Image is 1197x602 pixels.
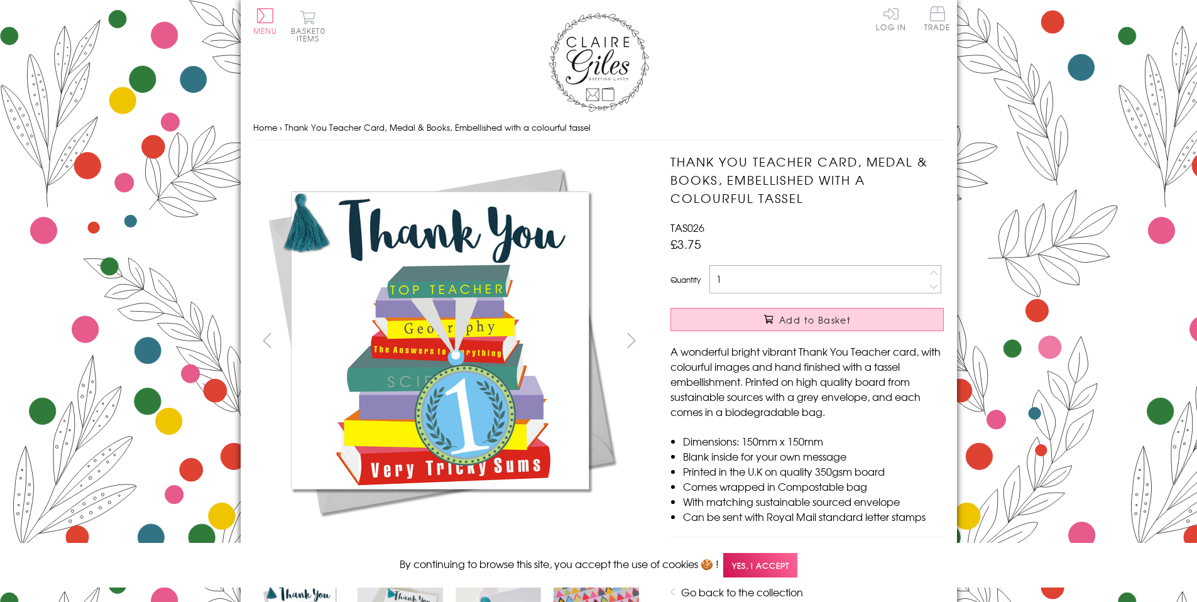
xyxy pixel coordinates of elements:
span: TAS026 [670,220,704,235]
li: Blank inside for your own message [683,449,944,464]
li: With matching sustainable sourced envelope [683,494,944,509]
span: Menu [253,25,278,36]
a: Trade [924,6,951,33]
span: Trade [924,6,951,31]
img: Thank You Teacher Card, Medal & Books, Embellished with a colourful tassel [253,153,630,530]
span: › [280,121,282,133]
a: Log In [876,6,906,31]
label: Quantity [670,274,701,285]
button: prev [253,326,281,354]
li: Can be sent with Royal Mail standard letter stamps [683,509,944,524]
img: Claire Giles Greetings Cards [549,13,649,112]
span: Add to Basket [779,314,851,326]
button: Add to Basket [670,308,944,331]
button: Menu [253,8,278,35]
li: Dimensions: 150mm x 150mm [683,434,944,449]
button: Basket0 items [291,10,325,42]
img: Thank You Teacher Card, Medal & Books, Embellished with a colourful tassel [645,153,1022,530]
span: Yes, I accept [723,553,797,577]
h1: Thank You Teacher Card, Medal & Books, Embellished with a colourful tassel [670,153,944,207]
li: Comes wrapped in Compostable bag [683,479,944,494]
p: A wonderful bright vibrant Thank You Teacher card, with colourful images and hand finished with a... [670,344,944,419]
span: Thank You Teacher Card, Medal & Books, Embellished with a colourful tassel [285,121,591,133]
span: £3.75 [670,235,701,253]
li: Printed in the U.K on quality 350gsm board [683,464,944,479]
button: next [617,326,645,354]
a: Home [253,121,277,133]
nav: breadcrumbs [253,115,944,141]
a: Go back to the collection [681,584,803,599]
span: 0 items [297,25,325,44]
